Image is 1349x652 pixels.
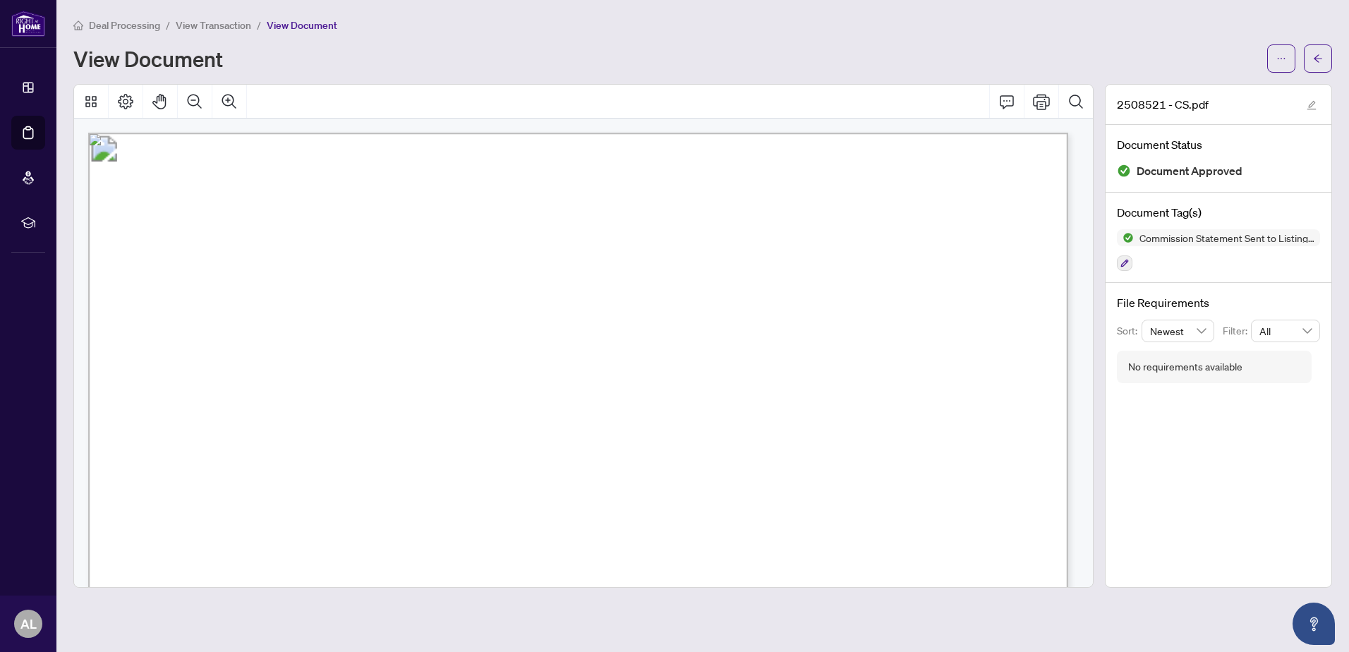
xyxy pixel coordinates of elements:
[1307,100,1317,110] span: edit
[1117,96,1209,113] span: 2508521 - CS.pdf
[1117,323,1142,339] p: Sort:
[1117,229,1134,246] img: Status Icon
[257,17,261,33] li: /
[1259,320,1312,342] span: All
[1137,162,1242,181] span: Document Approved
[1276,54,1286,64] span: ellipsis
[73,47,223,70] h1: View Document
[166,17,170,33] li: /
[1313,54,1323,64] span: arrow-left
[73,20,83,30] span: home
[176,19,251,32] span: View Transaction
[11,11,45,37] img: logo
[1117,164,1131,178] img: Document Status
[1117,204,1320,221] h4: Document Tag(s)
[1134,233,1320,243] span: Commission Statement Sent to Listing Brokerage
[89,19,160,32] span: Deal Processing
[1117,294,1320,311] h4: File Requirements
[1293,603,1335,645] button: Open asap
[1128,359,1242,375] div: No requirements available
[267,19,337,32] span: View Document
[1117,136,1320,153] h4: Document Status
[1223,323,1251,339] p: Filter:
[1150,320,1206,342] span: Newest
[20,614,37,634] span: AL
